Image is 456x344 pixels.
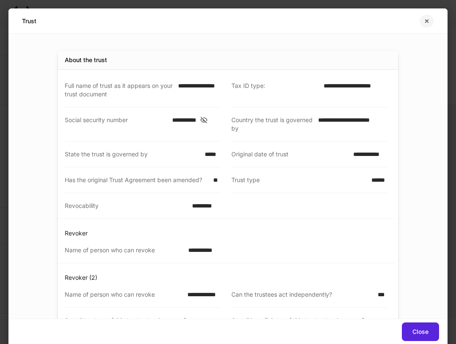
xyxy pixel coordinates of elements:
h5: Trust [22,17,36,25]
p: Revoker [65,229,395,238]
div: Tax ID type: [231,82,319,98]
div: Social security number [65,116,167,133]
div: About the trust [65,56,107,64]
div: Are all trustees of this trust natural persons? [65,316,206,325]
div: Can the trustees act independently? [231,290,373,299]
div: Revocability [65,202,187,210]
div: Full name of trust as it appears on your trust document [65,82,173,98]
div: Trust type [231,176,366,184]
p: Revoker (2) [65,273,395,282]
div: Are all beneficiares of this trust natrual persons? [231,316,373,325]
div: State the trust is governed by [65,150,200,158]
div: Name of person who can revoke [65,290,182,299]
div: Close [412,329,429,335]
div: Country the trust is governed by [231,116,313,133]
div: Original date of trust [231,150,348,158]
div: Name of person who can revoke [65,246,183,254]
div: Has the original Trust Agreement been amended? [65,176,208,184]
button: Close [402,322,439,341]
